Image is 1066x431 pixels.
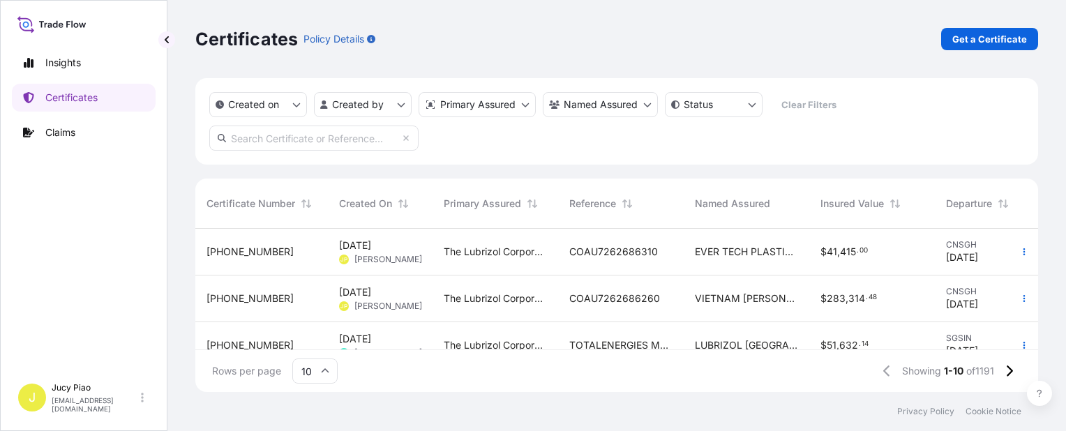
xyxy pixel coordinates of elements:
[45,91,98,105] p: Certificates
[314,92,412,117] button: createdBy Filter options
[207,338,294,352] span: [PHONE_NUMBER]
[45,126,75,139] p: Claims
[419,92,536,117] button: distributor Filter options
[569,197,616,211] span: Reference
[966,364,994,378] span: of 1191
[820,340,827,350] span: $
[354,254,422,265] span: [PERSON_NAME]
[524,195,541,212] button: Sort
[444,245,547,259] span: The Lubrizol Corporation
[827,247,837,257] span: 41
[781,98,836,112] p: Clear Filters
[569,338,673,352] span: TOTALENERGIES MARKETING VIETNAM COMPANY LIMITED
[12,119,156,146] a: Claims
[839,340,858,350] span: 632
[946,286,1028,297] span: CNSGH
[946,297,978,311] span: [DATE]
[944,364,963,378] span: 1-10
[45,56,81,70] p: Insights
[966,406,1021,417] a: Cookie Notice
[946,333,1028,344] span: SGSIN
[339,285,371,299] span: [DATE]
[12,84,156,112] a: Certificates
[859,342,861,347] span: .
[332,98,384,112] p: Created by
[840,247,856,257] span: 415
[946,197,992,211] span: Departure
[866,295,868,300] span: .
[952,32,1027,46] p: Get a Certificate
[902,364,941,378] span: Showing
[820,294,827,303] span: $
[827,294,846,303] span: 283
[444,338,547,352] span: The Lubrizol Corporation
[354,347,422,358] span: [PERSON_NAME]
[619,195,636,212] button: Sort
[444,292,547,305] span: The Lubrizol Corporation
[770,93,848,116] button: Clear Filters
[440,98,516,112] p: Primary Assured
[837,247,840,257] span: ,
[946,250,978,264] span: [DATE]
[941,28,1038,50] a: Get a Certificate
[946,344,978,358] span: [DATE]
[862,342,869,347] span: 14
[195,28,298,50] p: Certificates
[569,245,658,259] span: COAU7262686310
[209,92,307,117] button: createdOn Filter options
[827,340,836,350] span: 51
[298,195,315,212] button: Sort
[29,391,36,404] span: J
[859,248,868,253] span: 00
[339,239,371,252] span: [DATE]
[207,292,294,305] span: [PHONE_NUMBER]
[207,245,294,259] span: [PHONE_NUMBER]
[209,126,419,151] input: Search Certificate or Reference...
[836,340,839,350] span: ,
[339,332,371,346] span: [DATE]
[395,195,412,212] button: Sort
[444,197,521,211] span: Primary Assured
[207,197,295,211] span: Certificate Number
[695,197,770,211] span: Named Assured
[665,92,763,117] button: certificateStatus Filter options
[564,98,638,112] p: Named Assured
[946,239,1028,250] span: CNSGH
[354,301,422,312] span: [PERSON_NAME]
[52,382,138,393] p: Jucy Piao
[543,92,658,117] button: cargoOwner Filter options
[846,294,848,303] span: ,
[303,32,364,46] p: Policy Details
[995,195,1012,212] button: Sort
[684,98,713,112] p: Status
[569,292,660,305] span: COAU7262686260
[340,299,347,313] span: JP
[52,396,138,413] p: [EMAIL_ADDRESS][DOMAIN_NAME]
[695,245,798,259] span: EVER TECH PLASTIC VIETNAM CO.,LTD
[820,197,884,211] span: Insured Value
[340,252,347,266] span: JP
[848,294,865,303] span: 314
[887,195,903,212] button: Sort
[339,197,392,211] span: Created On
[820,247,827,257] span: $
[869,295,877,300] span: 48
[212,364,281,378] span: Rows per page
[695,292,798,305] span: VIETNAM [PERSON_NAME] ORIENT CO. LTD.
[12,49,156,77] a: Insights
[857,248,859,253] span: .
[228,98,279,112] p: Created on
[897,406,954,417] a: Privacy Policy
[695,338,798,352] span: LUBRIZOL [GEOGRAPHIC_DATA] (PTE) LTD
